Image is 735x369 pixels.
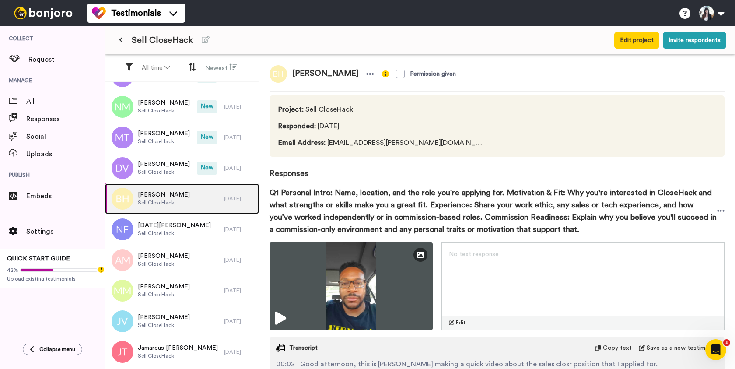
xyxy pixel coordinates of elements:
span: New [197,162,217,175]
span: QUICK START GUIDE [7,256,70,262]
span: [PERSON_NAME] [138,190,190,199]
span: Collapse menu [39,346,75,353]
img: ce2b4e8a-fad5-4db6-af1c-8ec3b6f5d5b9-thumbnail_full-1757356770.jpg [269,242,433,330]
span: Q1 Personal Intro: Name, location, and the role you're applying for. Motivation & Fit: Why you're... [269,186,717,235]
span: [EMAIL_ADDRESS][PERSON_NAME][DOMAIN_NAME] [278,137,485,148]
span: [PERSON_NAME] [138,129,190,138]
span: All [26,96,105,107]
div: [DATE] [224,226,255,233]
button: Collapse menu [23,344,82,355]
span: Testimonials [111,7,161,19]
span: 1 [723,339,730,346]
div: [DATE] [224,287,255,294]
span: Sell CloseHack [138,260,190,267]
img: bh.png [112,188,133,210]
img: info-yellow.svg [382,70,389,77]
div: [DATE] [224,195,255,202]
span: Responses [269,157,724,179]
span: Save as a new testimonial [647,344,718,352]
div: [DATE] [224,103,255,110]
button: Invite respondents [663,32,726,49]
div: [DATE] [224,165,255,172]
a: [PERSON_NAME]Sell CloseHack[DATE] [105,275,259,306]
img: bh.png [269,65,287,83]
span: Responses [26,114,105,124]
span: Social [26,131,105,142]
span: No text response [449,251,499,257]
span: [DATE][PERSON_NAME] [138,221,211,230]
img: transcript.svg [276,344,285,352]
span: [PERSON_NAME] [138,160,190,169]
div: Permission given [410,70,456,78]
span: Sell CloseHack [138,230,211,237]
img: mt.png [112,127,133,148]
span: Transcript [289,344,318,352]
a: Jamarcus [PERSON_NAME]Sell CloseHack[DATE] [105,337,259,367]
span: Sell CloseHack [138,199,190,206]
img: jt.png [112,341,133,363]
span: Sell CloseHack [138,322,190,329]
img: dv.png [112,157,133,179]
span: Copy text [603,344,632,352]
span: Settings [26,226,105,237]
span: Upload existing testimonials [7,275,98,282]
a: [DATE][PERSON_NAME]Sell CloseHack[DATE] [105,214,259,245]
img: tm-color.svg [92,6,106,20]
span: [PERSON_NAME] [138,282,190,291]
span: Sell CloseHack [138,138,190,145]
a: [PERSON_NAME]Sell CloseHackNew[DATE] [105,91,259,122]
span: Sell CloseHack [278,104,485,115]
span: Sell CloseHack [138,291,190,298]
span: Responded : [278,123,316,130]
span: New [197,131,217,144]
img: mm.png [112,280,133,302]
span: [PERSON_NAME] [287,65,364,83]
img: am.png [112,249,133,271]
div: [DATE] [224,257,255,264]
button: All time [136,60,175,76]
span: Project : [278,106,304,113]
span: Uploads [26,149,105,159]
span: Sell CloseHack [138,352,218,359]
div: [DATE] [224,348,255,355]
span: 42% [7,267,18,274]
button: Newest [200,60,242,76]
span: Sell CloseHack [138,169,190,176]
a: [PERSON_NAME]Sell CloseHackNew[DATE] [105,153,259,183]
span: [PERSON_NAME] [138,313,190,322]
img: nf.png [112,218,133,240]
a: [PERSON_NAME]Sell CloseHack[DATE] [105,306,259,337]
img: nm.png [112,96,133,118]
span: Edit [456,319,465,326]
a: [PERSON_NAME]Sell CloseHack[DATE] [105,183,259,214]
img: jv.png [112,310,133,332]
span: Jamarcus [PERSON_NAME] [138,344,218,352]
span: [DATE] [278,121,485,131]
span: [PERSON_NAME] [138,98,190,107]
span: [PERSON_NAME] [138,252,190,260]
span: Embeds [26,191,105,201]
span: New [197,100,217,113]
a: [PERSON_NAME]Sell CloseHack[DATE] [105,245,259,275]
div: Tooltip anchor [97,266,105,274]
a: [PERSON_NAME]Sell CloseHackNew[DATE] [105,122,259,153]
span: Sell CloseHack [138,107,190,114]
span: Email Address : [278,139,325,146]
img: bj-logo-header-white.svg [10,7,76,19]
button: Edit project [614,32,659,49]
div: [DATE] [224,318,255,325]
div: [DATE] [224,134,255,141]
span: Request [28,54,105,65]
iframe: Intercom live chat [705,339,726,360]
span: Sell CloseHack [132,34,193,46]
